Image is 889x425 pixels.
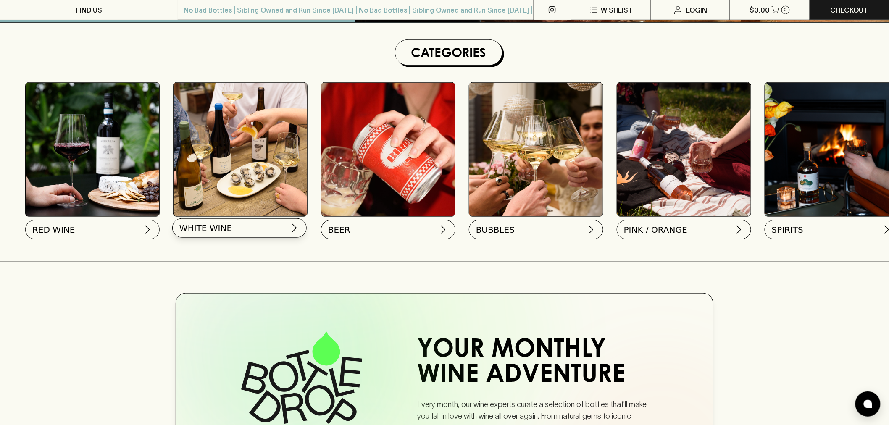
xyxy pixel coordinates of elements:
[617,83,751,216] img: gospel_collab-2 1
[469,220,603,239] button: BUBBLES
[328,224,350,236] span: BEER
[617,220,751,239] button: PINK / ORANGE
[289,223,300,233] img: chevron-right.svg
[601,5,633,15] p: Wishlist
[174,83,307,216] img: optimise
[750,5,770,15] p: $0.00
[476,224,515,236] span: BUBBLES
[586,225,596,235] img: chevron-right.svg
[734,225,744,235] img: chevron-right.svg
[772,224,803,236] span: SPIRITS
[321,83,455,216] img: BIRRA_GOOD-TIMES_INSTA-2 1/optimise?auth=Mjk3MjY0ODMzMw__
[831,5,868,15] p: Checkout
[417,338,659,388] h2: Your Monthly Wine Adventure
[241,331,362,424] img: Bottle Drop
[26,83,159,216] img: Red Wine Tasting
[624,224,687,236] span: PINK / ORANGE
[32,224,75,236] span: RED WINE
[172,218,307,238] button: WHITE WINE
[784,8,787,12] p: 0
[399,43,499,62] h1: Categories
[25,220,160,239] button: RED WINE
[438,225,448,235] img: chevron-right.svg
[179,222,232,234] span: WHITE WINE
[76,5,102,15] p: FIND US
[864,400,872,408] img: bubble-icon
[469,83,603,216] img: 2022_Festive_Campaign_INSTA-16 1
[321,220,455,239] button: BEER
[142,225,153,235] img: chevron-right.svg
[686,5,708,15] p: Login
